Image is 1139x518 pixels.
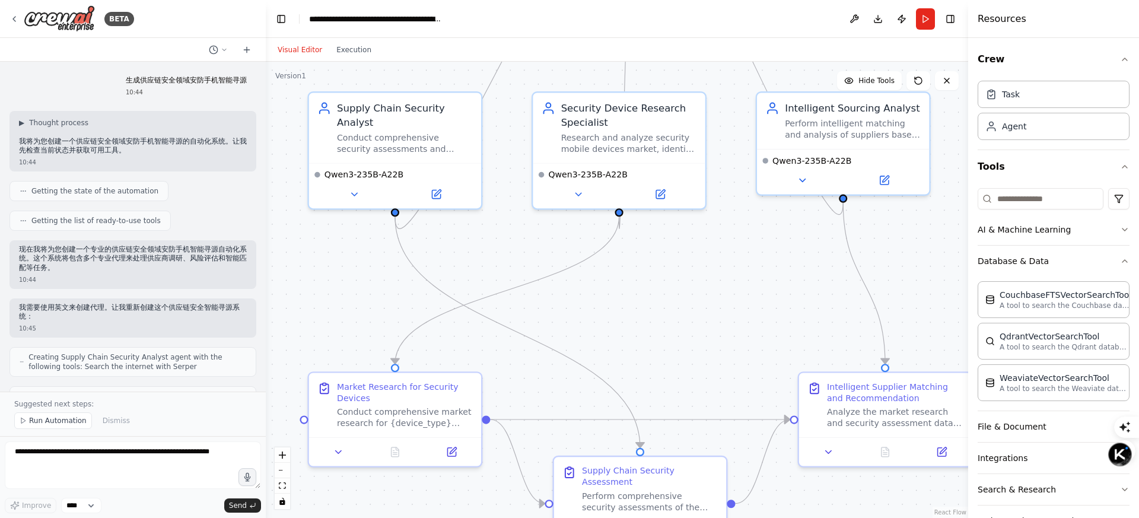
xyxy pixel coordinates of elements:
[548,169,628,180] span: Qwen3-235B-A22B
[428,444,476,460] button: Open in side panel
[29,416,87,425] span: Run Automation
[978,43,1130,76] button: Crew
[19,118,24,128] span: ▶
[19,245,247,273] p: 现在我将为您创建一个专业的供应链安全领域安防手机智能寻源自动化系统。这个系统将包含多个专业代理来处理供应商调研、风险评估和智能匹配等任务。
[978,277,1130,411] div: Database & Data
[798,371,973,468] div: Intelligent Supplier Matching and RecommendationAnalyze the market research and security assessme...
[388,217,626,364] g: Edge from 3c924464-8f7d-4b8b-9e4a-84fe477703f7 to 1bf1b0be-1d0a-459e-9e35-0d518ce75aa1
[126,76,247,85] p: 生成供应链安全领域安防手机智能寻源
[22,501,51,510] span: Improve
[942,11,959,27] button: Hide right sidebar
[978,12,1026,26] h4: Resources
[309,13,443,25] nav: breadcrumb
[978,411,1130,442] button: File & Document
[1002,88,1020,100] div: Task
[396,186,475,202] button: Open in side panel
[918,444,966,460] button: Open in side panel
[237,43,256,57] button: Start a new chat
[19,137,247,155] p: 我将为您创建一个供应链安全领域安防手机智能寻源的自动化系统。让我先检查当前状态并获取可用工具。
[1000,384,1130,393] p: A tool to search the Weaviate database for relevant information on internal documents.
[103,416,130,425] span: Dismiss
[756,91,931,196] div: Intelligent Sourcing AnalystPerform intelligent matching and analysis of suppliers based on {comp...
[735,412,790,510] g: Edge from f2a858e8-7c8d-4d8f-8871-f3a000387c32 to 3af22dfb-749a-4547-919a-596401517dd8
[985,336,995,346] img: QdrantVectorSearchTool
[785,118,921,141] div: Perform intelligent matching and analysis of suppliers based on {company_name}'s requirements for...
[836,203,892,364] g: Edge from 3bfafaf6-ee0a-4746-a12b-e767504a9edd to 3af22dfb-749a-4547-919a-596401517dd8
[307,91,482,209] div: Supply Chain Security AnalystConduct comprehensive security assessments and qualification reviews...
[273,11,289,27] button: Hide left sidebar
[275,478,290,494] button: fit view
[14,399,252,409] p: Suggested next steps:
[388,217,647,447] g: Edge from 7d78be88-209f-41e0-a26f-4e77f434bdf4 to f2a858e8-7c8d-4d8f-8871-f3a000387c32
[29,118,88,128] span: Thought process
[271,43,329,57] button: Visual Editor
[275,463,290,478] button: zoom out
[24,5,95,32] img: Logo
[1000,301,1130,310] p: A tool to search the Couchbase database for relevant information on internal documents.
[329,43,378,57] button: Execution
[224,498,261,513] button: Send
[365,444,425,460] button: No output available
[1000,342,1130,352] p: A tool to search the Qdrant database for relevant information on internal documents.
[985,295,995,304] img: CouchbaseFTSVectorSearchTool
[19,275,247,284] div: 10:44
[275,71,306,81] div: Version 1
[238,468,256,486] button: Click to speak your automation idea
[31,186,158,196] span: Getting the state of the automation
[275,494,290,509] button: toggle interactivity
[28,352,246,371] span: Creating Supply Chain Security Analyst agent with the following tools: Search the internet with S...
[978,214,1130,245] button: AI & Machine Learning
[582,491,718,513] div: Perform comprehensive security assessments of the identified suppliers from the market research. ...
[31,216,161,225] span: Getting the list of ready-to-use tools
[126,88,247,97] div: 10:44
[1000,289,1131,301] div: CouchbaseFTSVectorSearchTool
[275,447,290,463] button: zoom in
[827,406,963,429] div: Analyze the market research and security assessment data to perform intelligent matching of suppl...
[582,465,718,488] div: Supply Chain Security Assessment
[14,412,92,429] button: Run Automation
[837,71,902,90] button: Hide Tools
[827,382,963,404] div: Intelligent Supplier Matching and Recommendation
[19,303,247,322] p: 我需要使用英文来创建代理。让我重新创建这个供应链安全智能寻源系统：
[772,155,852,166] span: Qwen3-235B-A22B
[978,474,1130,505] button: Search & Research
[337,132,473,155] div: Conduct comprehensive security assessments and qualification reviews for {device_type} suppliers,...
[97,412,136,429] button: Dismiss
[785,101,921,116] div: Intelligent Sourcing Analyst
[845,172,924,189] button: Open in side panel
[19,118,88,128] button: ▶Thought process
[19,158,247,167] div: 10:44
[1000,372,1130,384] div: WeaviateVectorSearchTool
[985,378,995,387] img: WeaviateVectorSearchTool
[229,501,247,510] span: Send
[337,382,473,404] div: Market Research for Security Devices
[104,12,134,26] div: BETA
[855,444,915,460] button: No output available
[307,371,482,468] div: Market Research for Security DevicesConduct comprehensive market research for {device_type} focus...
[1002,120,1026,132] div: Agent
[978,150,1130,183] button: Tools
[324,169,404,180] span: Qwen3-235B-A22B
[337,406,473,429] div: Conduct comprehensive market research for {device_type} focusing on security mobile devices, rugg...
[275,447,290,509] div: React Flow controls
[490,412,790,427] g: Edge from 1bf1b0be-1d0a-459e-9e35-0d518ce75aa1 to 3af22dfb-749a-4547-919a-596401517dd8
[978,246,1130,277] button: Database & Data
[621,186,699,202] button: Open in side panel
[19,324,247,333] div: 10:45
[532,91,707,209] div: Security Device Research SpecialistResearch and analyze security mobile devices market, identify ...
[561,132,697,155] div: Research and analyze security mobile devices market, identify top suppliers for {device_type}, ev...
[1000,330,1130,342] div: QdrantVectorSearchTool
[978,443,1130,473] button: Integrations
[934,509,966,516] a: React Flow attribution
[978,76,1130,150] div: Crew
[490,412,545,510] g: Edge from 1bf1b0be-1d0a-459e-9e35-0d518ce75aa1 to f2a858e8-7c8d-4d8f-8871-f3a000387c32
[337,101,473,129] div: Supply Chain Security Analyst
[204,43,233,57] button: Switch to previous chat
[561,101,697,129] div: Security Device Research Specialist
[858,76,895,85] span: Hide Tools
[5,498,56,513] button: Improve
